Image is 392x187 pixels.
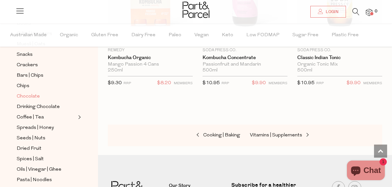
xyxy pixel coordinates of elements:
img: Part&Parcel [183,2,209,18]
a: Pasta | Noodles [17,176,76,184]
a: Crackers [17,61,76,69]
small: RRP [123,82,131,85]
span: $9.30 [108,81,122,86]
span: Dried Fruit [17,145,41,153]
span: Login [324,9,338,15]
small: MEMBERS [269,82,287,85]
span: Keto [222,24,233,47]
span: $10.95 [297,81,315,86]
a: 0 [366,9,372,16]
a: Coffee | Tea [17,113,76,121]
span: 500ml [297,68,312,73]
a: Dried Fruit [17,145,76,153]
p: Remedy [108,47,193,53]
a: Spices | Salt [17,155,76,163]
a: Bars | Chips [17,71,76,80]
span: Low FODMAP [246,24,279,47]
a: Kombucha Concentrate [203,55,287,61]
span: Plastic Free [332,24,359,47]
small: MEMBERS [363,82,382,85]
span: Drinking Chocolate [17,103,60,111]
p: Soda Press Co. [297,47,382,53]
a: Spreads | Honey [17,124,76,132]
a: Kombucha Organic [108,55,193,61]
small: MEMBERS [174,82,193,85]
span: 500ml [203,68,218,73]
span: Snacks [17,51,33,59]
a: Vitamins | Supplements [250,131,315,140]
span: Chocolate [17,93,40,101]
a: Seeds | Nuts [17,134,76,142]
span: $9.90 [252,79,266,87]
span: $8.20 [157,79,171,87]
small: RRP [316,82,324,85]
a: Classic Indian Tonic [297,55,382,61]
span: Australian Made [10,24,47,47]
span: Oils | Vinegar | Ghee [17,166,61,174]
div: Passionfruit and Mandarin [203,62,287,68]
span: Chips [17,82,29,90]
div: Mango Passion 4 Cans [108,62,193,68]
span: $9.90 [347,79,361,87]
span: 0 [373,8,379,14]
a: Oils | Vinegar | Ghee [17,165,76,174]
p: Soda Press Co. [203,47,287,53]
span: Gluten Free [91,24,118,47]
span: Pasta | Noodles [17,176,52,184]
span: 250ml [108,68,123,73]
small: RRP [221,82,229,85]
span: Paleo [169,24,181,47]
span: Spreads | Honey [17,124,54,132]
span: Cooking | Baking [203,133,240,138]
span: $10.95 [203,81,220,86]
button: Expand/Collapse Coffee | Tea [76,113,81,121]
a: Snacks [17,51,76,59]
span: Coffee | Tea [17,114,44,121]
inbox-online-store-chat: Shopify online store chat [345,161,387,182]
a: Drinking Chocolate [17,103,76,111]
span: Vegan [194,24,209,47]
span: Crackers [17,61,38,69]
span: Sugar Free [292,24,318,47]
div: Organic Tonic Mix [297,62,382,68]
a: Chocolate [17,92,76,101]
span: Dairy Free [131,24,155,47]
span: Bars | Chips [17,72,43,80]
span: Seeds | Nuts [17,134,45,142]
a: Cooking | Baking [175,131,240,140]
span: Spices | Salt [17,155,44,163]
span: Vitamins | Supplements [250,133,302,138]
a: Login [310,6,346,18]
a: Chips [17,82,76,90]
span: Organic [60,24,78,47]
